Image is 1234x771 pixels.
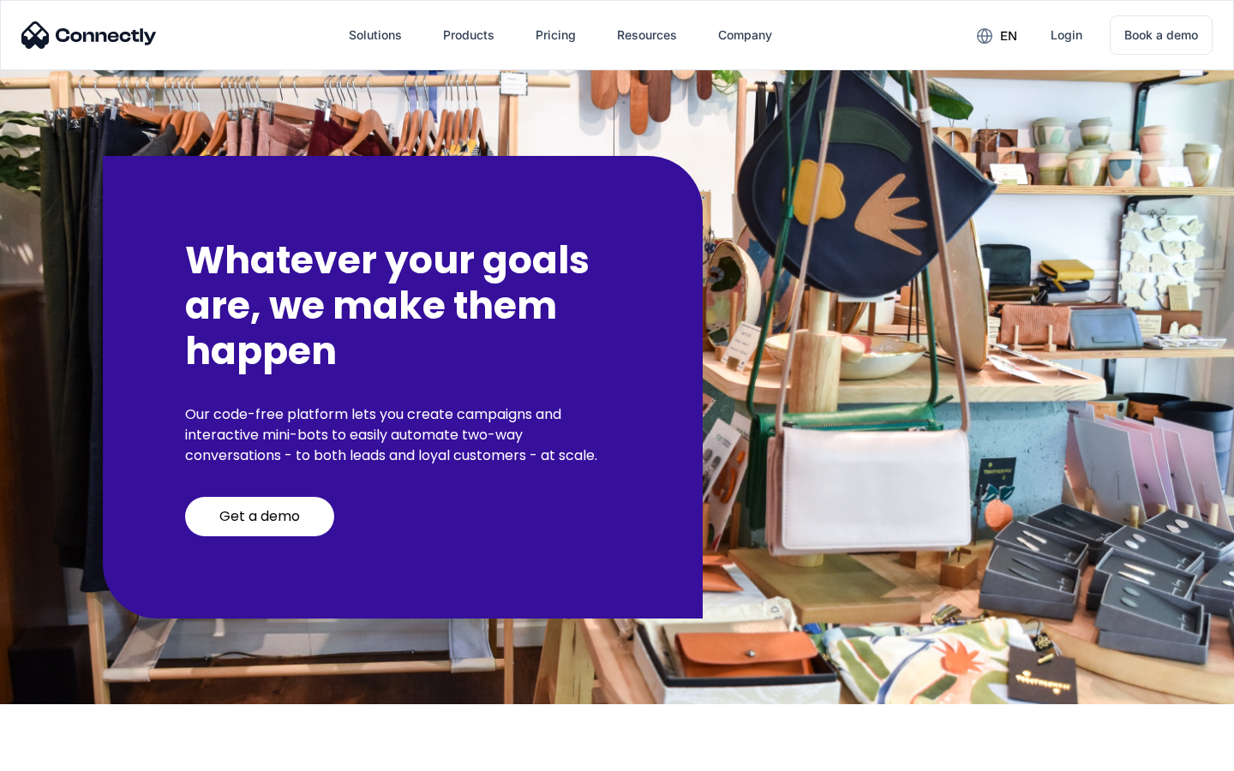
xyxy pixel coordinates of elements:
[617,23,677,47] div: Resources
[1051,23,1082,47] div: Login
[443,23,494,47] div: Products
[21,21,157,49] img: Connectly Logo
[1110,15,1213,55] a: Book a demo
[1000,24,1017,48] div: en
[185,497,334,536] a: Get a demo
[185,404,620,466] p: Our code-free platform lets you create campaigns and interactive mini-bots to easily automate two...
[219,508,300,525] div: Get a demo
[522,15,590,56] a: Pricing
[536,23,576,47] div: Pricing
[718,23,772,47] div: Company
[1037,15,1096,56] a: Login
[349,23,402,47] div: Solutions
[185,238,620,374] h2: Whatever your goals are, we make them happen
[34,741,103,765] ul: Language list
[17,741,103,765] aside: Language selected: English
